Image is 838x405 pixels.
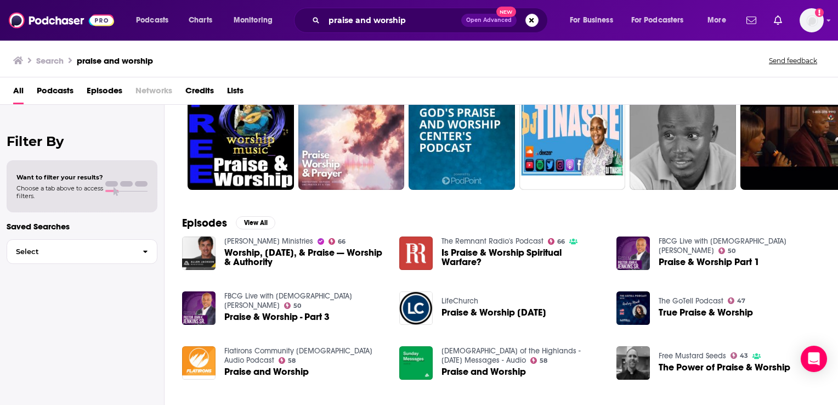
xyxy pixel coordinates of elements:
[616,291,650,325] img: True Praise & Worship
[224,367,309,376] a: Praise and Worship
[7,221,157,232] p: Saved Searches
[659,351,726,361] a: Free Mustard Seeds
[659,363,790,372] span: The Power of Praise & Worship
[236,216,275,229] button: View All
[441,296,478,306] a: LifeChurch
[616,237,650,270] img: Praise & Worship Part 1
[189,13,212,28] span: Charts
[224,248,386,267] a: Worship, Thanksgiving, & Praise — Worship & Authority
[224,237,313,246] a: Allen Jackson Ministries
[737,299,745,303] span: 47
[182,346,216,380] img: Praise and Worship
[304,8,558,33] div: Search podcasts, credits, & more...
[16,173,103,181] span: Want to filter your results?
[659,296,723,306] a: The GoTell Podcast
[557,239,565,244] span: 66
[7,248,134,255] span: Select
[399,291,433,325] a: Praise & Worship Sunday
[234,13,273,28] span: Monitoring
[182,237,216,270] a: Worship, Thanksgiving, & Praise — Worship & Authority
[224,248,386,267] span: Worship, [DATE], & Praise — Worship & Authority
[9,10,114,31] img: Podchaser - Follow, Share and Rate Podcasts
[616,346,650,380] img: The Power of Praise & Worship
[279,357,296,364] a: 58
[728,249,735,254] span: 50
[441,237,543,246] a: The Remnant Radio's Podcast
[769,11,786,30] a: Show notifications dropdown
[36,55,64,66] h3: Search
[182,12,219,29] a: Charts
[466,18,512,23] span: Open Advanced
[136,13,168,28] span: Podcasts
[570,13,613,28] span: For Business
[530,357,548,364] a: 58
[562,12,627,29] button: open menu
[659,257,760,267] a: Praise & Worship Part 1
[630,83,736,190] a: 5
[700,12,740,29] button: open menu
[288,358,296,363] span: 58
[548,238,565,245] a: 66
[731,352,749,359] a: 43
[519,83,626,190] a: 27
[540,358,547,363] span: 58
[182,216,227,230] h2: Episodes
[298,83,405,190] a: 21
[182,291,216,325] img: Praise & Worship - Part 3
[766,56,820,65] button: Send feedback
[128,12,183,29] button: open menu
[728,297,746,304] a: 47
[329,238,346,245] a: 66
[227,82,244,104] a: Lists
[801,346,827,372] div: Open Intercom Messenger
[441,367,526,376] a: Praise and Worship
[224,291,352,310] a: FBCG Live with Pastor John K. Jenkins Sr.
[7,133,157,149] h2: Filter By
[87,82,122,104] a: Episodes
[815,8,824,17] svg: Add a profile image
[707,13,726,28] span: More
[409,83,515,190] a: 29
[631,13,684,28] span: For Podcasters
[293,303,301,308] span: 50
[740,353,748,358] span: 43
[224,312,330,322] a: Praise & Worship - Part 3
[37,82,73,104] a: Podcasts
[399,237,433,270] a: Is Praise & Worship Spiritual Warfare?
[718,248,736,254] a: 50
[399,346,433,380] img: Praise and Worship
[659,237,786,255] a: FBCG Live with Pastor John K. Jenkins Sr.
[135,82,172,104] span: Networks
[16,184,103,200] span: Choose a tab above to access filters.
[800,8,824,32] span: Logged in as BenLaurro
[324,12,461,29] input: Search podcasts, credits, & more...
[496,7,516,17] span: New
[742,11,761,30] a: Show notifications dropdown
[441,248,603,267] a: Is Praise & Worship Spiritual Warfare?
[185,82,214,104] span: Credits
[659,308,753,317] a: True Praise & Worship
[441,308,546,317] a: Praise & Worship Sunday
[284,302,302,309] a: 50
[182,216,275,230] a: EpisodesView All
[800,8,824,32] img: User Profile
[77,55,153,66] h3: praise and worship
[800,8,824,32] button: Show profile menu
[13,82,24,104] span: All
